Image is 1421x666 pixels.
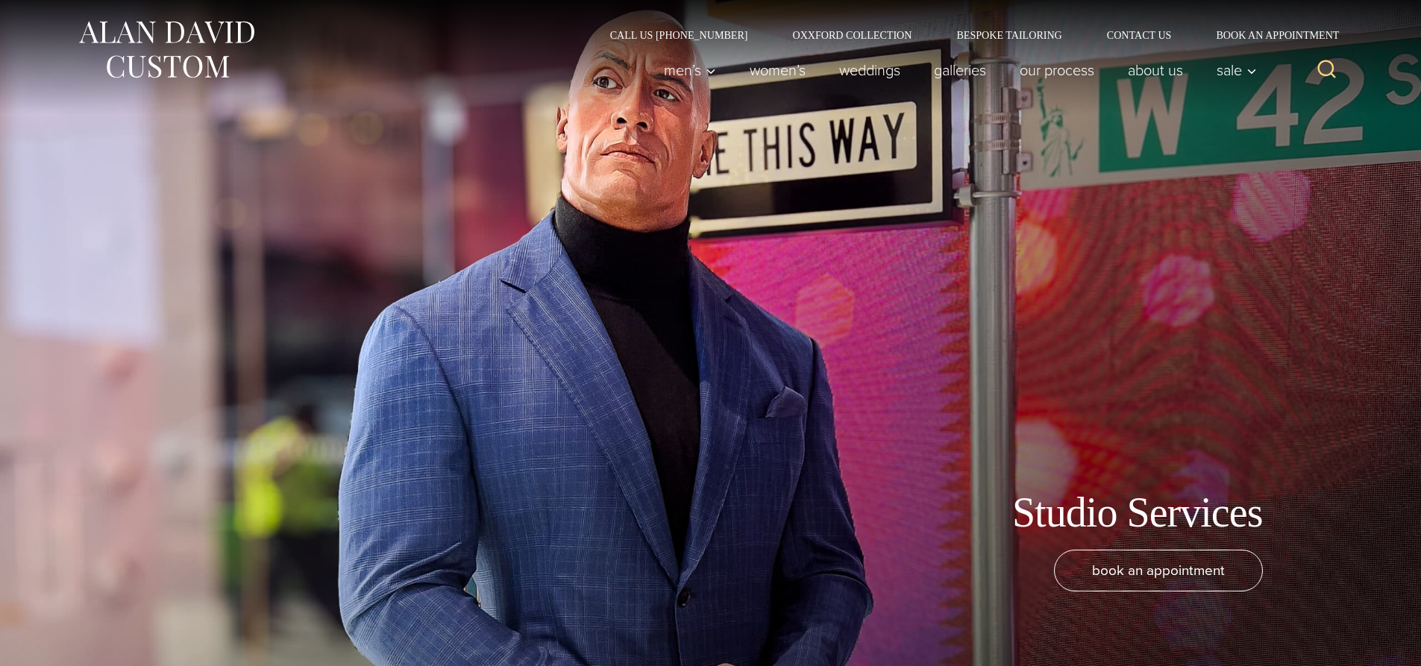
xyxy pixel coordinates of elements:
[917,55,1003,85] a: Galleries
[588,30,1345,40] nav: Secondary Navigation
[1309,52,1345,88] button: View Search Form
[1003,55,1111,85] a: Our Process
[934,30,1084,40] a: Bespoke Tailoring
[1111,55,1199,85] a: About Us
[647,55,1264,85] nav: Primary Navigation
[733,55,822,85] a: Women’s
[1085,30,1194,40] a: Contact Us
[664,63,716,78] span: Men’s
[1012,488,1263,538] h1: Studio Services
[770,30,934,40] a: Oxxford Collection
[1054,550,1263,591] a: book an appointment
[1217,63,1257,78] span: Sale
[1092,559,1225,581] span: book an appointment
[822,55,917,85] a: weddings
[1193,30,1344,40] a: Book an Appointment
[588,30,771,40] a: Call Us [PHONE_NUMBER]
[77,16,256,83] img: Alan David Custom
